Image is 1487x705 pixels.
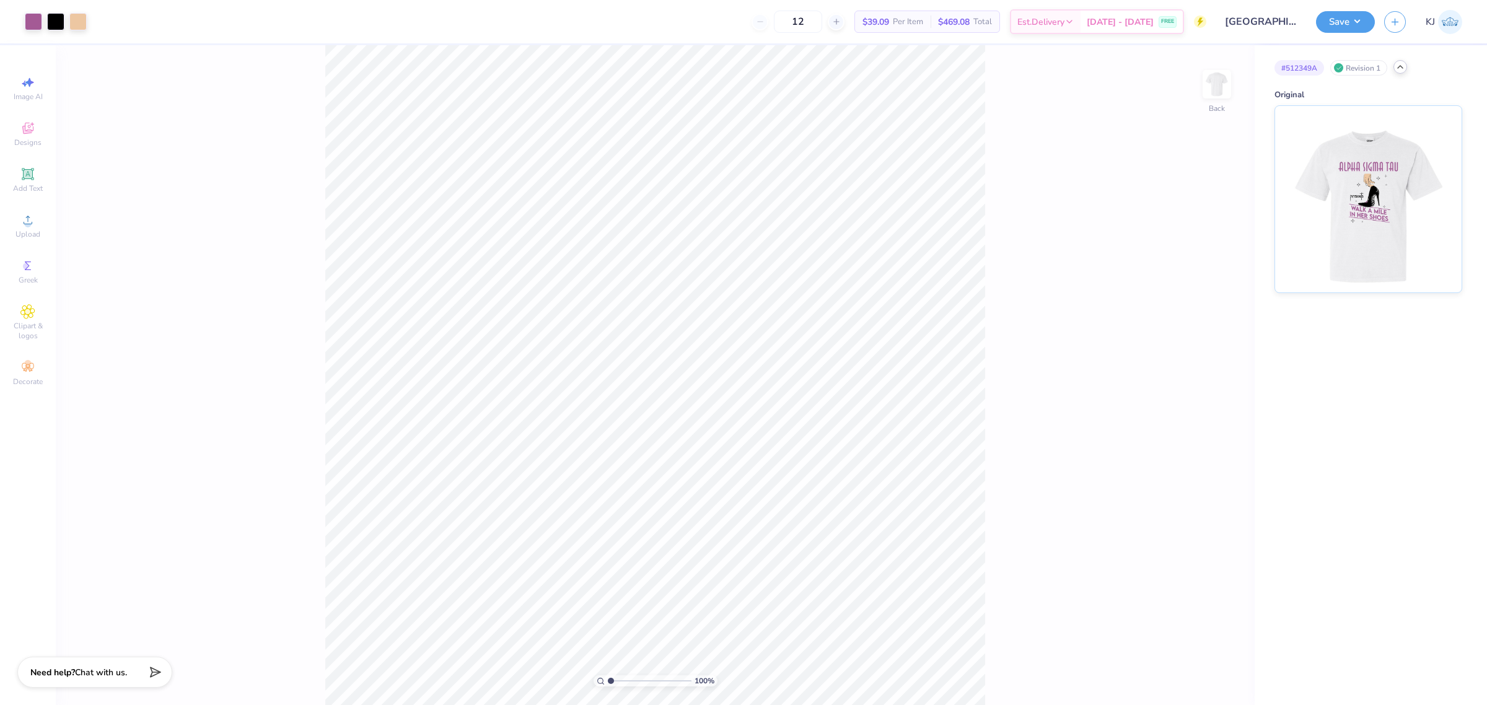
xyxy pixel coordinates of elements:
span: Total [973,15,992,28]
span: Chat with us. [75,667,127,678]
button: Save [1316,11,1375,33]
div: # 512349A [1274,60,1324,76]
strong: Need help? [30,667,75,678]
span: Upload [15,229,40,239]
input: – – [774,11,822,33]
span: Designs [14,138,42,147]
span: Est. Delivery [1017,15,1064,28]
span: Per Item [893,15,923,28]
div: Original [1274,89,1462,102]
span: [DATE] - [DATE] [1087,15,1154,28]
img: Kendra Jingco [1438,10,1462,34]
span: Decorate [13,377,43,387]
input: Untitled Design [1216,9,1307,34]
span: Greek [19,275,38,285]
div: Back [1209,103,1225,114]
img: Back [1204,72,1229,97]
span: Add Text [13,183,43,193]
span: Image AI [14,92,43,102]
span: KJ [1426,15,1435,29]
span: FREE [1161,17,1174,26]
span: $469.08 [938,15,970,28]
a: KJ [1426,10,1462,34]
img: Original [1291,106,1445,292]
span: Clipart & logos [6,321,50,341]
div: Revision 1 [1330,60,1387,76]
span: $39.09 [862,15,889,28]
span: 100 % [695,675,714,686]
